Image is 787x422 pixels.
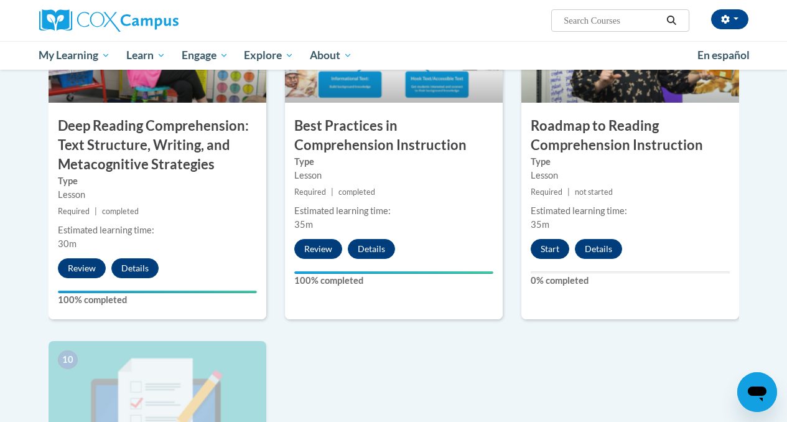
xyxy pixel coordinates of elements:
[331,187,333,197] span: |
[285,116,503,155] h3: Best Practices in Comprehension Instruction
[58,207,90,216] span: Required
[294,271,493,274] div: Your progress
[531,187,562,197] span: Required
[302,41,360,70] a: About
[575,187,613,197] span: not started
[697,49,750,62] span: En español
[531,219,549,230] span: 35m
[348,239,395,259] button: Details
[111,258,159,278] button: Details
[294,169,493,182] div: Lesson
[118,41,174,70] a: Learn
[174,41,236,70] a: Engage
[58,291,257,293] div: Your progress
[30,41,758,70] div: Main menu
[531,239,569,259] button: Start
[58,238,77,249] span: 30m
[294,187,326,197] span: Required
[562,13,662,28] input: Search Courses
[310,48,352,63] span: About
[31,41,119,70] a: My Learning
[294,204,493,218] div: Estimated learning time:
[39,48,110,63] span: My Learning
[737,372,777,412] iframe: Button to launch messaging window
[294,219,313,230] span: 35m
[58,293,257,307] label: 100% completed
[294,155,493,169] label: Type
[294,239,342,259] button: Review
[49,116,266,174] h3: Deep Reading Comprehension: Text Structure, Writing, and Metacognitive Strategies
[126,48,165,63] span: Learn
[689,42,758,68] a: En español
[95,207,97,216] span: |
[39,9,179,32] img: Cox Campus
[662,13,681,28] button: Search
[58,188,257,202] div: Lesson
[39,9,263,32] a: Cox Campus
[58,223,257,237] div: Estimated learning time:
[531,274,730,288] label: 0% completed
[102,207,139,216] span: completed
[531,204,730,218] div: Estimated learning time:
[575,239,622,259] button: Details
[531,169,730,182] div: Lesson
[58,174,257,188] label: Type
[521,116,739,155] h3: Roadmap to Reading Comprehension Instruction
[58,350,78,369] span: 10
[58,258,106,278] button: Review
[531,155,730,169] label: Type
[567,187,570,197] span: |
[236,41,302,70] a: Explore
[182,48,228,63] span: Engage
[711,9,748,29] button: Account Settings
[338,187,375,197] span: completed
[294,274,493,288] label: 100% completed
[244,48,294,63] span: Explore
